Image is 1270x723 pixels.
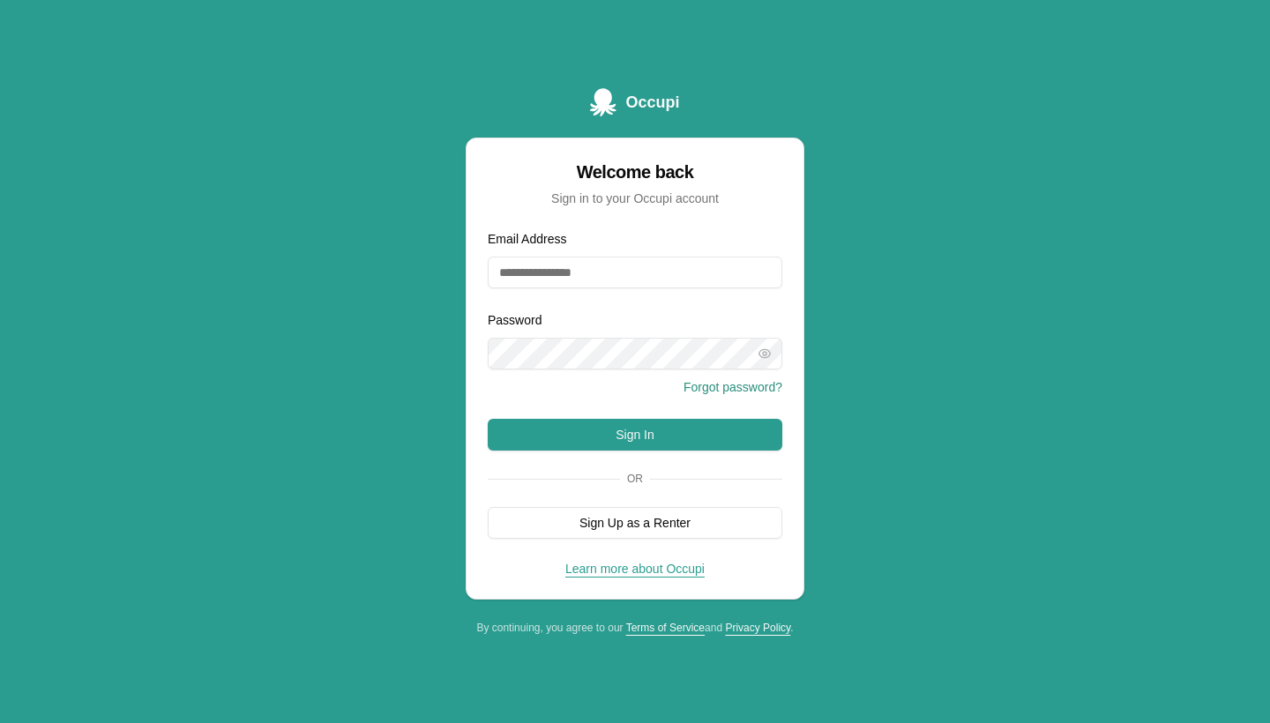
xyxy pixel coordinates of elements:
button: Forgot password? [684,378,782,396]
button: Sign In [488,419,782,451]
a: Occupi [590,88,679,116]
a: Terms of Service [626,622,705,634]
div: Welcome back [488,160,782,184]
span: Occupi [625,90,679,115]
a: Learn more about Occupi [565,562,705,576]
label: Password [488,313,542,327]
a: Privacy Policy [725,622,790,634]
div: Sign in to your Occupi account [488,190,782,207]
div: By continuing, you agree to our and . [466,621,804,635]
label: Email Address [488,232,566,246]
span: Or [620,472,650,486]
button: Sign Up as a Renter [488,507,782,539]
